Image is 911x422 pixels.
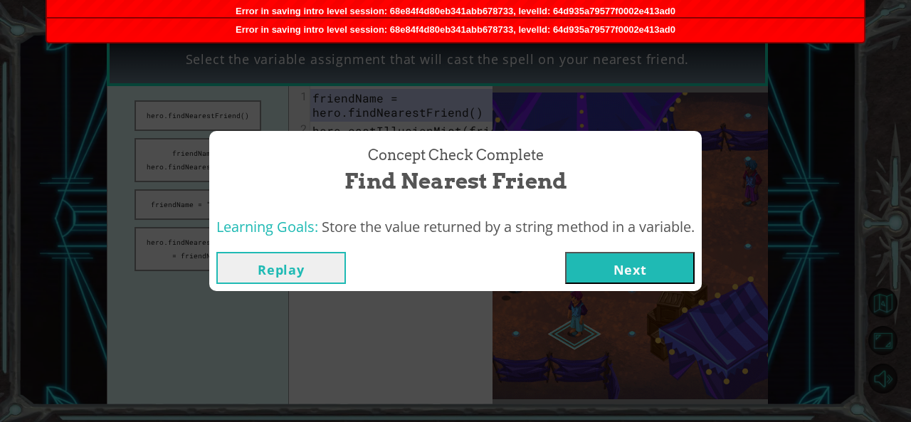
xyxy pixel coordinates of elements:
[368,145,544,166] span: Concept Check Complete
[216,217,318,236] span: Learning Goals:
[236,6,675,16] span: Error in saving intro level session: 68e84f4d80eb341abb678733, levelId: 64d935a79577f0002e413ad0
[344,166,567,196] span: Find Nearest Friend
[236,24,675,35] span: Error in saving intro level session: 68e84f4d80eb341abb678733, levelId: 64d935a79577f0002e413ad0
[216,252,346,284] button: Replay
[322,217,695,236] span: Store the value returned by a string method in a variable.
[565,252,695,284] button: Next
